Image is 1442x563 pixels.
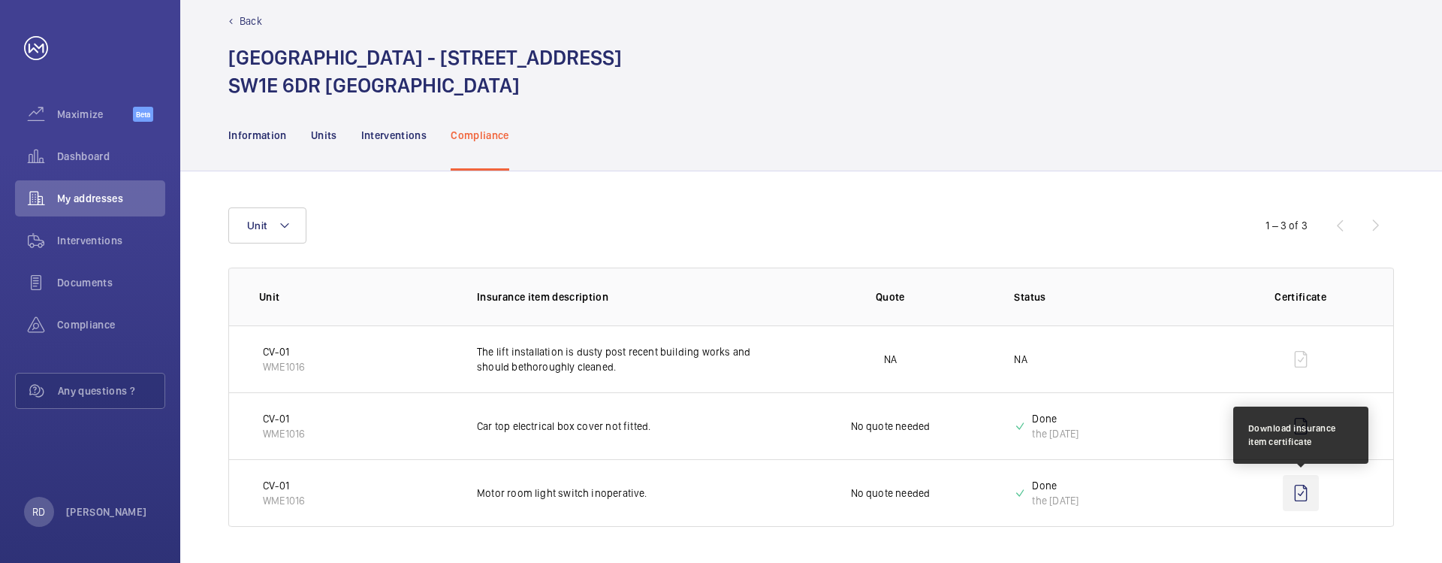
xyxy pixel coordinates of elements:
[1014,289,1214,304] p: Status
[57,149,165,164] span: Dashboard
[851,486,931,501] p: No quote needed
[133,107,153,122] span: Beta
[1238,289,1363,304] p: Certificate
[451,128,509,143] p: Compliance
[228,44,622,99] h1: [GEOGRAPHIC_DATA] - [STREET_ADDRESS] SW1E 6DR [GEOGRAPHIC_DATA]
[263,478,305,493] p: CV-01
[477,486,766,501] p: Motor room light switch inoperative.
[1032,426,1078,441] div: the [DATE]
[263,359,305,374] p: WME1016
[1266,218,1308,233] div: 1 – 3 of 3
[66,504,147,519] p: [PERSON_NAME]
[58,383,164,398] span: Any questions ?
[57,233,165,248] span: Interventions
[851,419,931,434] p: No quote needed
[263,344,305,359] p: CV-01
[259,289,453,304] p: Unit
[1032,411,1078,426] p: Done
[1248,422,1353,449] div: Download insurance item certificate
[1014,352,1027,367] p: NA
[57,275,165,290] span: Documents
[1032,493,1078,508] div: the [DATE]
[263,411,305,426] p: CV-01
[876,289,905,304] p: Quote
[228,207,306,244] button: Unit
[884,352,897,367] p: NA
[240,14,262,29] p: Back
[57,107,133,122] span: Maximize
[247,219,267,232] span: Unit
[228,128,287,143] p: Information
[477,344,766,374] p: The lift installation is dusty post recent building works and should bethoroughly cleaned.
[263,426,305,441] p: WME1016
[57,317,165,332] span: Compliance
[477,419,766,434] p: Car top electrical box cover not fitted.
[477,289,766,304] p: Insurance item description
[1032,478,1078,493] p: Done
[361,128,427,143] p: Interventions
[311,128,337,143] p: Units
[57,191,165,206] span: My addresses
[32,504,45,519] p: RD
[263,493,305,508] p: WME1016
